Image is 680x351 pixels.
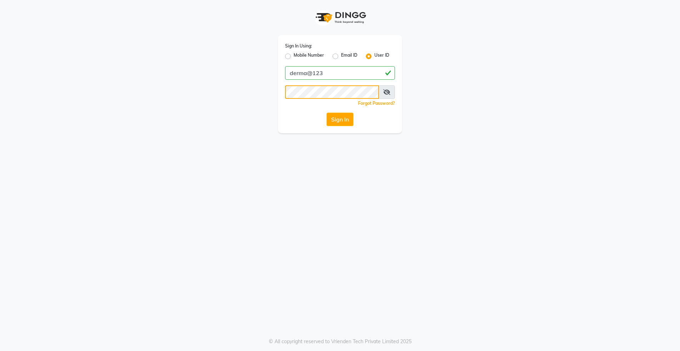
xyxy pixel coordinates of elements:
button: Sign In [327,113,353,126]
a: Forgot Password? [358,101,395,106]
label: User ID [374,52,389,61]
input: Username [285,85,379,99]
img: logo1.svg [312,7,368,28]
label: Mobile Number [294,52,324,61]
label: Email ID [341,52,357,61]
input: Username [285,66,395,80]
label: Sign In Using: [285,43,312,49]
